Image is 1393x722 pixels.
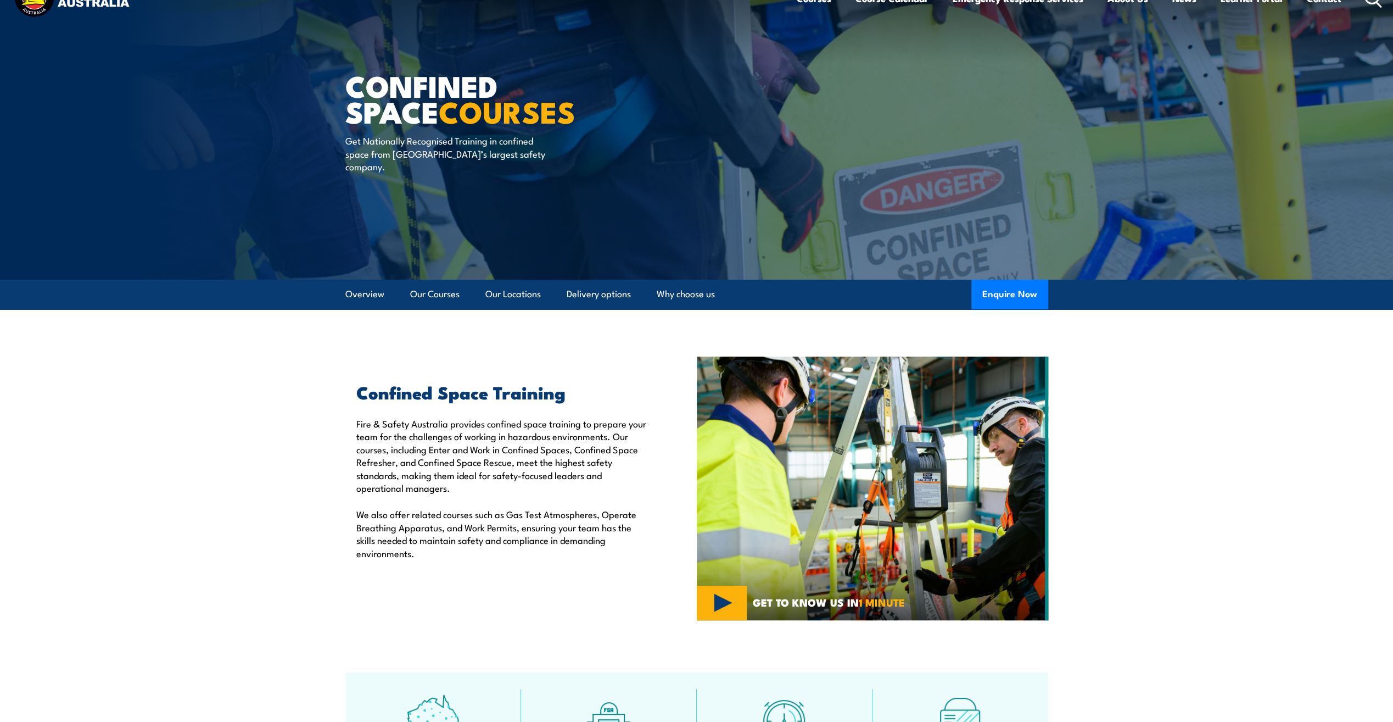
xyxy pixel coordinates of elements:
strong: COURSES [439,88,575,134]
strong: 1 MINUTE [859,594,905,610]
img: Confined Space Courses Australia [697,357,1048,620]
p: We also offer related courses such as Gas Test Atmospheres, Operate Breathing Apparatus, and Work... [356,508,646,559]
button: Enquire Now [971,280,1048,309]
p: Get Nationally Recognised Training in confined space from [GEOGRAPHIC_DATA]’s largest safety comp... [345,134,546,173]
a: Our Courses [410,280,460,309]
a: Why choose us [657,280,715,309]
p: Fire & Safety Australia provides confined space training to prepare your team for the challenges ... [356,417,646,494]
span: GET TO KNOW US IN [753,597,905,607]
a: Overview [345,280,384,309]
h1: Confined Space [345,73,617,124]
a: Our Locations [485,280,541,309]
a: Delivery options [567,280,631,309]
h2: Confined Space Training [356,384,646,399]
